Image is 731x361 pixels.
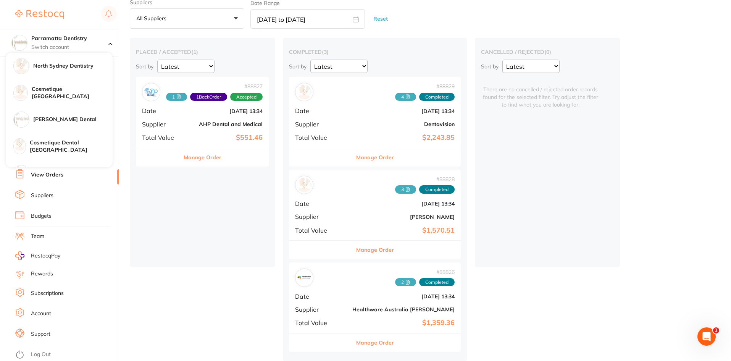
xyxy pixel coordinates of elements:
span: Date [295,107,346,114]
h4: [PERSON_NAME] Dental [33,116,113,123]
b: [DATE] 13:34 [352,293,455,299]
div: AHP Dental and Medical#888271 1BackOrderAcceptedDate[DATE] 13:34SupplierAHP Dental and MedicalTot... [136,77,269,167]
span: # 88827 [166,83,263,89]
button: Manage Order [356,148,394,167]
span: Date [142,107,180,114]
h2: cancelled / rejected ( 0 ) [481,49,614,55]
span: # 88826 [395,269,455,275]
b: AHP Dental and Medical [186,121,263,127]
button: Log Out [15,349,116,361]
span: # 88829 [395,83,455,89]
b: $551.46 [186,134,263,142]
span: Received [395,278,416,287]
b: Dentavision [352,121,455,127]
span: RestocqPay [31,252,60,260]
p: All suppliers [136,15,169,22]
a: Account [31,310,51,317]
h4: Cosmetique Dental [GEOGRAPHIC_DATA] [30,139,113,154]
button: Reset [371,9,390,29]
span: Supplier [295,213,346,220]
img: Restocq Logo [15,10,64,19]
a: Log Out [31,351,51,358]
a: Restocq Logo [15,6,64,23]
a: Subscriptions [31,290,64,297]
h4: North Sydney Dentistry [33,62,113,70]
button: Manage Order [356,333,394,352]
span: Date [295,293,346,300]
img: Hornsby Dental [14,112,29,127]
a: Rewards [31,270,53,278]
input: Select date range [250,9,365,29]
span: Completed [419,93,455,101]
span: There are no cancelled / rejected order records found for the selected filter. Try adjust the fil... [481,77,600,108]
p: Sort by [481,63,499,70]
img: Parramatta Dentistry [12,35,27,50]
img: Cosmetique Dental Bondi Junction [14,139,26,151]
span: Back orders [190,93,227,101]
p: Sort by [136,63,153,70]
span: Received [166,93,187,101]
img: Cosmetique Dental Mount Street [14,85,27,99]
a: Support [31,330,50,338]
p: Switch account [31,44,108,51]
button: Manage Order [356,241,394,259]
span: Completed [419,278,455,287]
span: 1 [713,327,719,333]
span: Total Value [295,319,346,326]
iframe: Intercom live chat [697,327,716,346]
span: Accepted [230,93,263,101]
b: $2,243.85 [352,134,455,142]
h4: Cosmetique [GEOGRAPHIC_DATA] [32,86,113,100]
a: Team [31,233,44,240]
h2: completed ( 3 ) [289,49,461,55]
b: [DATE] 13:34 [186,108,263,114]
b: [DATE] 13:34 [352,201,455,207]
img: RestocqPay [15,251,24,260]
b: $1,570.51 [352,227,455,235]
span: Received [395,185,416,194]
a: RestocqPay [15,251,60,260]
h4: Parramatta Dentistry [31,35,108,42]
button: Manage Order [184,148,221,167]
span: Supplier [295,306,346,313]
span: Supplier [142,121,180,128]
b: $1,359.36 [352,319,455,327]
img: North Sydney Dentistry [14,58,29,74]
a: Budgets [31,212,52,220]
span: Date [295,200,346,207]
span: Completed [419,185,455,194]
span: Supplier [295,121,346,128]
span: Total Value [295,134,346,141]
img: Parramatta Dentistry [14,165,29,181]
span: # 88828 [395,176,455,182]
button: All suppliers [130,8,244,29]
span: Total Value [295,227,346,234]
a: Suppliers [31,192,53,199]
img: Dentavision [297,85,311,99]
p: Sort by [289,63,307,70]
span: Total Value [142,134,180,141]
img: Henry Schein Halas [297,178,311,192]
span: Received [395,93,416,101]
a: View Orders [31,171,63,179]
h2: placed / accepted ( 1 ) [136,49,269,55]
img: AHP Dental and Medical [144,85,158,99]
b: Healthware Australia [PERSON_NAME] [352,306,455,312]
b: [DATE] 13:34 [352,108,455,114]
b: [PERSON_NAME] [352,214,455,220]
img: Healthware Australia Ridley [297,270,311,285]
